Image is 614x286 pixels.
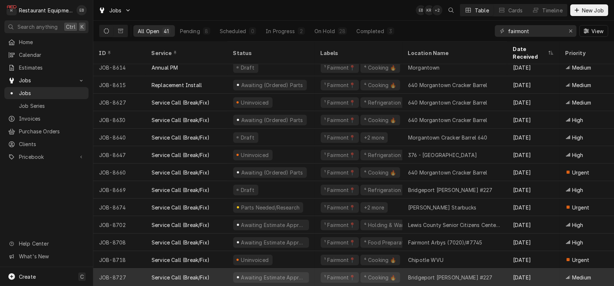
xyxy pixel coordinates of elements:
div: [DATE] [507,181,560,199]
span: High [572,151,583,159]
span: Medium [572,64,591,71]
span: High [572,239,583,246]
span: High [572,221,583,229]
div: 8 [204,27,209,35]
div: ¹ Fairmont📍 [324,116,356,124]
div: [DATE] [507,216,560,234]
a: Go to What's New [4,250,89,262]
div: Fairmont Arbys (7020)/#7745 [408,239,482,246]
div: ¹ Fairmont📍 [324,134,356,141]
div: ¹ Fairmont📍 [324,64,356,71]
span: High [572,186,583,194]
div: Parts Needed/Research [240,204,300,211]
a: Estimates [4,62,89,74]
div: ⁴ Cooking 🔥 [363,116,397,124]
div: JOB-8615 [93,76,146,94]
span: Help Center [19,240,84,247]
a: Go to Pricebook [4,151,89,163]
span: Estimates [19,64,85,71]
input: Keyword search [508,25,563,37]
span: Pricebook [19,153,74,161]
div: 640 Morgantown Cracker Barrel [408,169,488,176]
span: Urgent [572,169,589,176]
div: +2 more [363,134,385,141]
div: Labels [321,49,396,57]
div: 640 Morgantown Cracker Barrel [408,81,488,89]
div: Table [475,7,489,14]
span: Ctrl [66,23,75,31]
span: Clients [19,140,85,148]
div: All Open [138,27,159,35]
div: ⁴ Food Preparation 🔪 [363,239,420,246]
div: Service Call (Break/Fix) [152,99,210,106]
div: JOB-8630 [93,111,146,129]
div: Completed [356,27,384,35]
div: EB [416,5,426,15]
div: Service Call (Break/Fix) [152,274,210,281]
div: [DATE] [507,146,560,164]
a: Calendar [4,49,89,61]
div: Priority [566,49,605,57]
div: ⁴ Cooking 🔥 [363,64,397,71]
div: ⁴ Refrigeration ❄️ [363,99,410,106]
div: KR [424,5,434,15]
div: Lewis County Senior Citizens Center, Inc. [408,221,501,229]
div: [DATE] [507,76,560,94]
div: Draft [240,134,255,141]
div: Uninvoiced [240,256,270,264]
div: Bridgeport [PERSON_NAME] #227 [408,186,493,194]
a: Go to Help Center [4,238,89,250]
div: ⁴ Cooking 🔥 [363,169,397,176]
div: Replacement Install [152,81,202,89]
div: [DATE] [507,251,560,269]
div: Uninvoiced [240,151,270,159]
a: Invoices [4,113,89,125]
div: Bridgeport [PERSON_NAME] #227 [408,274,493,281]
div: ¹ Fairmont📍 [324,274,356,281]
div: ¹ Fairmont📍 [324,239,356,246]
div: R [7,5,17,15]
div: 640 Morgantown Cracker Barrel [408,99,488,106]
div: JOB-8718 [93,251,146,269]
div: [DATE] [507,129,560,146]
div: Service [152,49,220,57]
div: Pending [180,27,200,35]
div: Status [233,49,308,57]
span: Purchase Orders [19,128,85,135]
a: Job Series [4,100,89,112]
span: High [572,134,583,141]
button: Open search [445,4,457,16]
span: C [80,273,84,281]
span: New Job [580,7,605,14]
div: Awaiting Estimate Approval [240,239,306,246]
div: [PERSON_NAME] Starbucks [408,204,477,211]
button: Erase input [565,25,576,37]
div: ¹ Fairmont📍 [324,221,356,229]
div: Awaiting (Ordered) Parts [240,116,304,124]
div: ¹ Fairmont📍 [324,169,356,176]
div: ⁴ Cooking 🔥 [363,256,397,264]
div: ID [99,49,138,57]
div: Restaurant Equipment Diagnostics's Avatar [7,5,17,15]
span: Jobs [19,89,85,97]
div: Awaiting Estimate Approval [240,274,306,281]
span: Medium [572,99,591,106]
div: [DATE] [507,59,560,76]
div: Annual PM [152,64,178,71]
button: New Job [570,4,608,16]
div: Cards [508,7,523,14]
div: ¹ Fairmont📍 [324,256,356,264]
div: Service Call (Break/Fix) [152,239,210,246]
div: JOB-8674 [93,199,146,216]
div: ⁴ Cooking 🔥 [363,274,397,281]
span: Jobs [19,77,74,84]
div: Kelli Robinette's Avatar [424,5,434,15]
div: ¹ Fairmont📍 [324,204,356,211]
div: JOB-8660 [93,164,146,181]
div: 0 [250,27,255,35]
span: Create [19,274,36,280]
div: JOB-8669 [93,181,146,199]
div: Morgantown [408,64,440,71]
a: Home [4,36,89,48]
span: Medium [572,81,591,89]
